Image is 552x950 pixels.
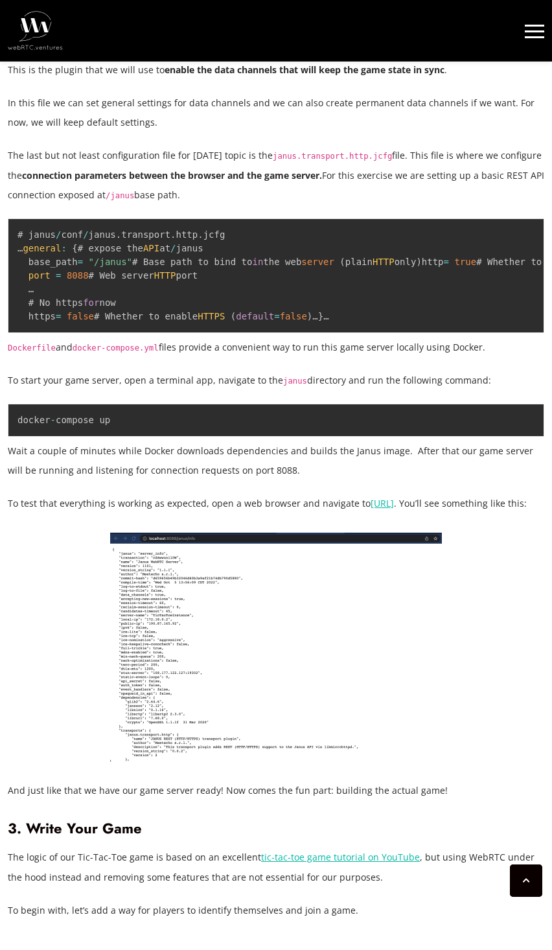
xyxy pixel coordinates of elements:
code: janus [283,377,307,386]
span: / [56,229,61,240]
strong: connection parameters between the browser and the game server. [22,169,322,181]
span: true [454,257,476,267]
span: API [143,243,159,253]
span: HTTP [373,257,395,267]
span: / [170,243,176,253]
span: / [83,229,88,240]
span: 8088 [67,270,89,281]
code: Dockerfile [8,343,56,353]
code: docker compose up [17,415,110,425]
span: general [23,243,61,253]
span: = [78,257,83,267]
span: port [29,270,51,281]
p: Wait a couple of minutes while Docker downloads dependencies and builds the Janus image. After th... [8,441,544,480]
span: ( [231,311,236,321]
span: ) [416,257,421,267]
p: and files provide a convenient way to run this game server locally using Docker. [8,338,544,357]
span: . [116,229,121,240]
span: - [51,415,56,425]
span: HTTP [154,270,176,281]
span: server [301,257,334,267]
code: /janus [106,191,134,200]
span: HTTPS [198,311,225,321]
strong: enable the data channels that will keep the game state in sync [165,64,444,76]
span: { [72,243,77,253]
p: The logic of our Tic-Tac-Toe game is based on an excellent , but using WebRTC under the hood inst... [8,848,544,886]
span: = [56,311,61,321]
span: false [280,311,307,321]
p: To start your game server, open a terminal app, navigate to the directory and run the following c... [8,371,544,390]
code: docker-compose.yml [73,343,159,353]
span: = [274,311,279,321]
a: tic-tac-toe game tutorial on YouTube [261,851,420,863]
span: for [83,297,99,308]
img: WebRTC.ventures [8,11,63,50]
span: false [67,311,94,321]
span: . [198,229,203,240]
a: [URL] [371,497,394,509]
p: To begin with, let’s add a way for players to identify themselves and join a game. [8,901,544,920]
span: : [61,243,66,253]
span: } [318,311,323,321]
p: The last but not least configuration file for [DATE] topic is the file. This file is where we con... [8,146,544,204]
span: default [236,311,274,321]
p: And just like that we have our game server ready! Now comes the fun part: building the actual game! [8,781,544,800]
span: . [170,229,176,240]
span: ( [339,257,345,267]
span: "/janus" [89,257,132,267]
span: = [56,270,61,281]
span: ) [307,311,312,321]
p: In this file we can set general settings for data channels and we can also create permanent data ... [8,93,544,132]
span: in [252,257,263,267]
p: To test that everything is working as expected, open a web browser and navigate to . You’ll see s... [8,494,544,513]
span: = [444,257,449,267]
h3: 3. Write Your Game [8,820,544,837]
code: janus.transport.http.jcfg [273,152,392,161]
